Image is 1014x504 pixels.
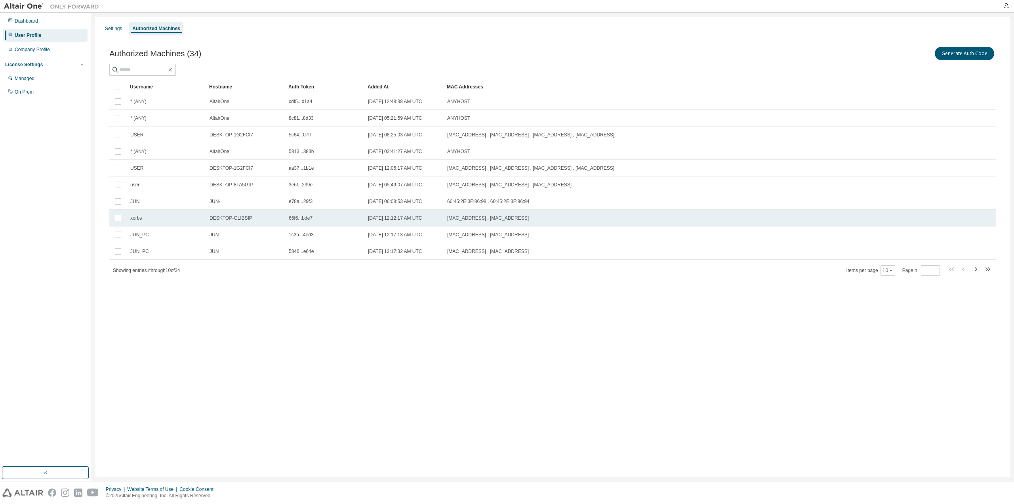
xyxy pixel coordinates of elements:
img: facebook.svg [48,489,56,497]
span: USER [130,132,143,138]
span: [DATE] 06:08:53 AM UTC [368,198,422,205]
span: USER [130,165,143,171]
img: instagram.svg [61,489,69,497]
span: xorbs [130,215,142,221]
span: 1c3a...4ed3 [289,232,314,238]
span: aa37...1b1e [289,165,314,171]
span: [MAC_ADDRESS] , [MAC_ADDRESS] [447,232,529,238]
span: JUN [210,248,219,255]
div: Settings [105,25,122,32]
span: e78a...29f3 [289,198,313,205]
span: JUN_PC [130,232,149,238]
span: [MAC_ADDRESS] , [MAC_ADDRESS] , [MAC_ADDRESS] , [MAC_ADDRESS] [447,165,614,171]
span: 8c81...8d33 [289,115,314,121]
span: DESKTOP-1G2FCI7 [210,132,253,138]
span: [DATE] 12:17:32 AM UTC [368,248,422,255]
span: Page n. [902,265,940,276]
span: DESKTOP-GLIBSIP [210,215,252,221]
span: * (ANY) [130,98,147,105]
span: 5c64...07ff [289,132,311,138]
img: altair_logo.svg [2,489,43,497]
span: JUN [210,232,219,238]
span: 60:45:2E:3F:86:98 , 60:45:2E:3F:86:94 [447,198,530,205]
div: License Settings [5,61,43,68]
span: [MAC_ADDRESS] , [MAC_ADDRESS] [447,248,529,255]
span: [MAC_ADDRESS] , [MAC_ADDRESS] , [MAC_ADDRESS] [447,182,572,188]
button: Generate Auth Code [935,47,994,60]
span: ANYHOST [447,148,470,155]
span: DESKTOP-1G2FCI7 [210,165,253,171]
div: MAC Addresses [447,80,913,93]
span: cdf5...d1a4 [289,98,312,105]
span: Showing entries 1 through 10 of 34 [113,268,180,273]
div: User Profile [15,32,41,38]
span: 66f6...bde7 [289,215,313,221]
span: [DATE] 12:48:38 AM UTC [368,98,422,105]
div: Privacy [106,486,127,493]
div: Username [130,80,203,93]
span: [DATE] 12:12:17 AM UTC [368,215,422,221]
span: Authorized Machines (34) [109,49,201,58]
span: [DATE] 12:05:17 AM UTC [368,165,422,171]
span: * (ANY) [130,148,147,155]
div: Company Profile [15,46,50,53]
span: DESKTOP-8TA5GIP [210,182,253,188]
span: user [130,182,139,188]
span: [DATE] 05:21:59 AM UTC [368,115,422,121]
p: © 2025 Altair Engineering, Inc. All Rights Reserved. [106,493,218,499]
span: JUN_PC [130,248,149,255]
span: * (ANY) [130,115,147,121]
span: 5846...e64e [289,248,314,255]
div: Added At [368,80,440,93]
div: Hostname [209,80,282,93]
div: Website Terms of Use [127,486,179,493]
span: [DATE] 08:25:03 AM UTC [368,132,422,138]
span: ANYHOST [447,115,470,121]
span: 3e6f...239e [289,182,313,188]
div: Dashboard [15,18,38,24]
span: JUN- [210,198,220,205]
span: [MAC_ADDRESS] , [MAC_ADDRESS] , [MAC_ADDRESS] , [MAC_ADDRESS] [447,132,614,138]
img: linkedin.svg [74,489,82,497]
span: AltairOne [210,115,229,121]
img: Altair One [4,2,103,10]
div: Authorized Machines [132,25,180,32]
span: [MAC_ADDRESS] , [MAC_ADDRESS] [447,215,529,221]
span: ANYHOST [447,98,470,105]
img: youtube.svg [87,489,99,497]
span: 5813...383b [289,148,314,155]
span: [DATE] 12:17:13 AM UTC [368,232,422,238]
div: Cookie Consent [179,486,218,493]
div: Auth Token [288,80,361,93]
span: JUN [130,198,139,205]
span: [DATE] 05:49:07 AM UTC [368,182,422,188]
div: On Prem [15,89,34,95]
span: Items per page [846,265,895,276]
button: 10 [882,267,893,274]
span: AltairOne [210,148,229,155]
span: AltairOne [210,98,229,105]
span: [DATE] 03:41:27 AM UTC [368,148,422,155]
div: Managed [15,75,34,82]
